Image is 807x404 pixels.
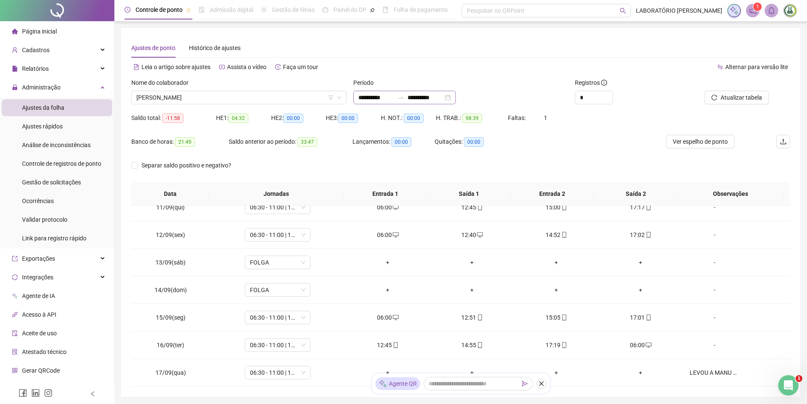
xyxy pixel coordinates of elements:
[383,7,388,13] span: book
[352,258,423,267] div: +
[796,375,802,382] span: 1
[12,349,18,355] span: solution
[645,315,652,320] span: mobile
[297,137,317,147] span: 33:47
[31,389,40,397] span: linkedin
[352,368,423,377] div: +
[690,230,740,240] div: -
[538,381,544,387] span: close
[690,203,740,212] div: -
[326,113,381,123] div: HE 3:
[155,369,186,376] span: 17/09(qua)
[690,285,740,295] div: -
[131,137,229,147] div: Banco de horas:
[756,4,759,10] span: 1
[510,182,594,206] th: Entrada 2
[375,377,420,390] div: Agente QR
[392,315,399,320] span: desktop
[12,28,18,34] span: home
[156,204,185,211] span: 11/09(qui)
[544,114,547,121] span: 1
[22,104,64,111] span: Ajustes da folha
[250,311,305,324] span: 06:30 - 11:00 | 13:00 - 17:00
[22,330,57,337] span: Aceite de uso
[437,230,507,240] div: 12:40
[12,368,18,373] span: qrcode
[12,84,18,90] span: lock
[436,113,508,123] div: H. TRAB.:
[645,342,652,348] span: desktop
[725,64,788,70] span: Alternar para versão lite
[22,142,91,148] span: Análise de inconsistências
[229,137,352,147] div: Saldo anterior ao período:
[250,228,305,241] span: 06:30 - 11:00 | 13:00 - 17:00
[250,256,305,269] span: FOLGA
[721,93,762,102] span: Atualizar tabela
[333,6,366,13] span: Painel do DP
[437,258,507,267] div: +
[749,7,757,14] span: notification
[508,114,527,121] span: Faltas:
[22,123,63,130] span: Ajustes rápidos
[157,342,184,348] span: 16/09(ter)
[131,78,194,87] label: Nome do colaborador
[476,232,483,238] span: desktop
[275,64,281,70] span: history
[22,28,57,35] span: Página inicial
[250,339,305,351] span: 06:30 - 11:00 | 13:00 - 17:00
[250,366,305,379] span: 06:30 - 11:00 | 13:00 - 17:00
[322,7,328,13] span: dashboard
[394,6,448,13] span: Folha de pagamento
[392,232,399,238] span: desktop
[594,182,677,206] th: Saída 2
[601,80,607,86] span: info-circle
[392,342,399,348] span: mobile
[437,285,507,295] div: +
[397,94,404,101] span: swap-right
[131,182,209,206] th: Data
[352,230,423,240] div: 06:00
[250,201,305,214] span: 06:30 - 11:00 | 13:00 - 17:00
[352,313,423,322] div: 06:00
[156,231,185,238] span: 12/09(sex)
[666,135,735,148] button: Ver espelho de ponto
[272,6,315,13] span: Gestão de férias
[22,179,81,186] span: Gestão de solicitações
[155,287,187,293] span: 14/09(dom)
[22,367,60,374] span: Gerar QRCode
[560,232,567,238] span: mobile
[352,203,423,212] div: 06:00
[753,3,762,11] sup: 1
[435,137,517,147] div: Quitações:
[605,340,676,350] div: 06:00
[684,189,777,198] span: Observações
[22,293,55,299] span: Agente de IA
[778,375,799,396] iframe: Intercom live chat
[283,114,303,123] span: 00:00
[379,379,387,388] img: sparkle-icon.fc2bf0ac1784a2077858766a79e2daf3.svg
[521,313,592,322] div: 15:05
[22,198,54,204] span: Ocorrências
[12,47,18,53] span: user-add
[521,285,592,295] div: +
[22,255,55,262] span: Exportações
[250,284,305,296] span: FOLGA
[560,342,567,348] span: mobile
[216,113,271,123] div: HE 1:
[22,160,101,167] span: Controle de registros de ponto
[209,182,344,206] th: Jornadas
[521,368,592,377] div: +
[210,6,253,13] span: Admissão digital
[605,203,676,212] div: 17:17
[162,114,183,123] span: -11:58
[392,204,399,210] span: desktop
[437,203,507,212] div: 12:45
[437,313,507,322] div: 12:51
[141,64,211,70] span: Leia o artigo sobre ajustes
[12,312,18,318] span: api
[521,340,592,350] div: 17:19
[136,6,183,13] span: Controle de ponto
[136,91,341,104] span: VALERIA GARCIA PEREIRA
[605,368,676,377] div: +
[404,114,424,123] span: 00:00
